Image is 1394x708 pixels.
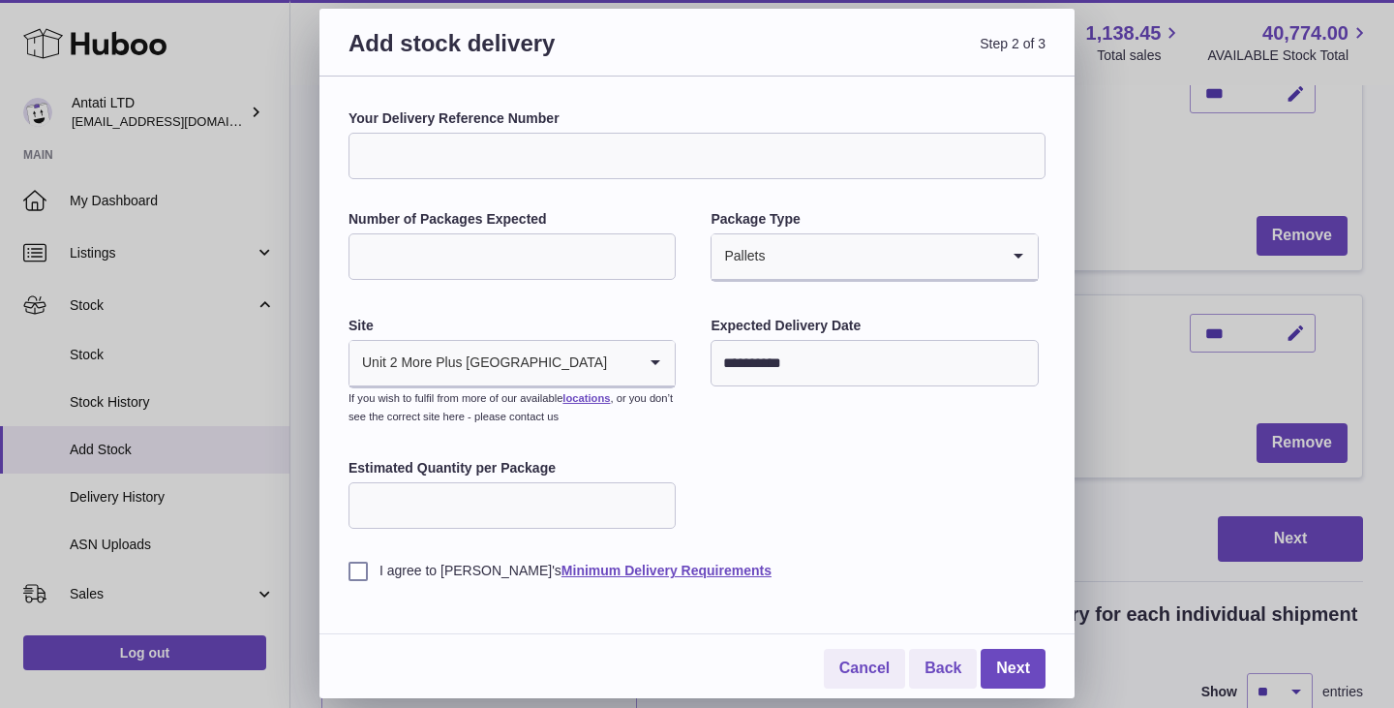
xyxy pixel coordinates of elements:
[712,234,766,279] span: Pallets
[711,317,1038,335] label: Expected Delivery Date
[981,649,1045,689] a: Next
[711,210,1038,229] label: Package Type
[348,109,1045,128] label: Your Delivery Reference Number
[561,563,772,578] a: Minimum Delivery Requirements
[562,392,610,404] a: locations
[348,459,676,477] label: Estimated Quantity per Package
[349,341,675,387] div: Search for option
[766,234,998,279] input: Search for option
[697,28,1045,81] span: Step 2 of 3
[608,341,636,385] input: Search for option
[909,649,977,689] a: Back
[348,317,676,335] label: Site
[348,28,697,81] h3: Add stock delivery
[824,649,905,689] a: Cancel
[349,341,608,385] span: Unit 2 More Plus [GEOGRAPHIC_DATA]
[712,234,1037,281] div: Search for option
[348,392,673,422] small: If you wish to fulfil from more of our available , or you don’t see the correct site here - pleas...
[348,562,1045,580] label: I agree to [PERSON_NAME]'s
[348,210,676,229] label: Number of Packages Expected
